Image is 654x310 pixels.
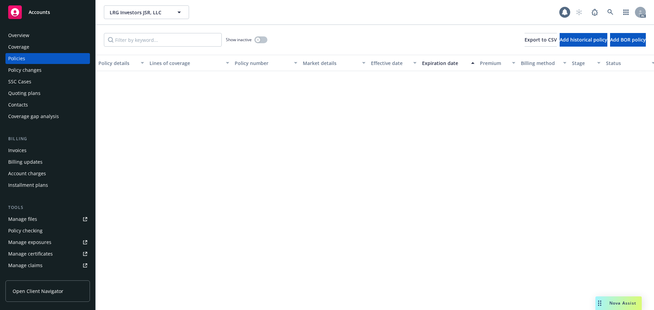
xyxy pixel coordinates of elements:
a: Policy checking [5,225,90,236]
div: Status [606,60,648,67]
a: Manage certificates [5,248,90,259]
div: Effective date [371,60,409,67]
button: Billing method [518,55,569,71]
button: Effective date [368,55,419,71]
div: Manage exposures [8,237,51,248]
a: Manage exposures [5,237,90,248]
div: Overview [8,30,29,41]
div: Policies [8,53,25,64]
div: Premium [480,60,508,67]
a: Contacts [5,99,90,110]
a: Manage claims [5,260,90,271]
a: Coverage gap analysis [5,111,90,122]
a: Coverage [5,42,90,52]
a: Accounts [5,3,90,22]
a: Installment plans [5,180,90,191]
button: Lines of coverage [147,55,232,71]
a: Overview [5,30,90,41]
div: Policy changes [8,65,42,76]
div: Installment plans [8,180,48,191]
div: Contacts [8,99,28,110]
span: Export to CSV [525,36,557,43]
a: SSC Cases [5,76,90,87]
span: Open Client Navigator [13,288,63,295]
div: Coverage gap analysis [8,111,59,122]
div: Policy number [235,60,290,67]
a: Search [604,5,617,19]
a: Policy changes [5,65,90,76]
a: Start snowing [572,5,586,19]
button: Expiration date [419,55,477,71]
div: Billing [5,135,90,142]
button: Export to CSV [525,33,557,47]
div: Drag to move [595,296,604,310]
div: Lines of coverage [150,60,222,67]
button: LRG Investors JSR, LLC [104,5,189,19]
button: Nova Assist [595,296,642,310]
a: Report a Bug [588,5,602,19]
button: Policy number [232,55,300,71]
div: SSC Cases [8,76,31,87]
div: Account charges [8,168,46,179]
a: Manage files [5,214,90,225]
span: Show inactive [226,37,252,43]
span: Add BOR policy [610,36,646,43]
div: Coverage [8,42,29,52]
div: Market details [303,60,358,67]
div: Invoices [8,145,27,156]
div: Quoting plans [8,88,41,99]
input: Filter by keyword... [104,33,222,47]
button: Stage [569,55,603,71]
button: Add BOR policy [610,33,646,47]
div: Billing method [521,60,559,67]
a: Manage BORs [5,272,90,282]
div: Tools [5,204,90,211]
button: Policy details [96,55,147,71]
a: Quoting plans [5,88,90,99]
span: Nova Assist [609,300,636,306]
a: Switch app [619,5,633,19]
div: Expiration date [422,60,467,67]
button: Add historical policy [560,33,607,47]
a: Invoices [5,145,90,156]
div: Manage claims [8,260,43,271]
button: Market details [300,55,368,71]
span: Accounts [29,10,50,15]
span: Add historical policy [560,36,607,43]
a: Policies [5,53,90,64]
a: Billing updates [5,157,90,167]
a: Account charges [5,168,90,179]
div: Policy details [98,60,137,67]
div: Manage BORs [8,272,40,282]
span: LRG Investors JSR, LLC [110,9,169,16]
button: Premium [477,55,518,71]
div: Billing updates [8,157,43,167]
div: Stage [572,60,593,67]
div: Manage files [8,214,37,225]
div: Manage certificates [8,248,53,259]
div: Policy checking [8,225,43,236]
